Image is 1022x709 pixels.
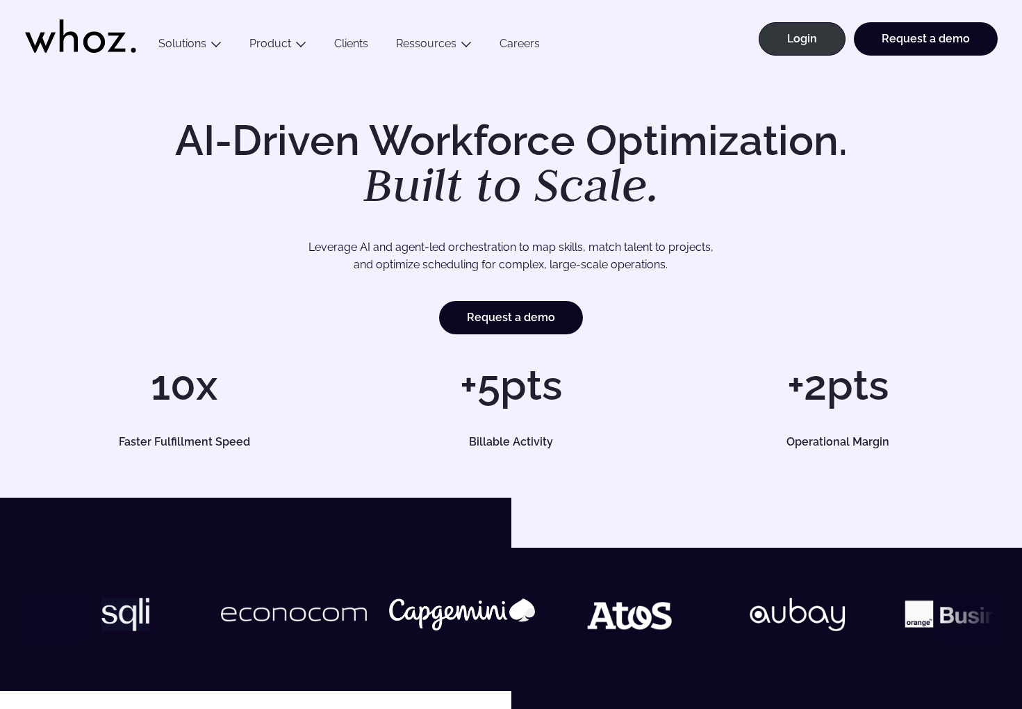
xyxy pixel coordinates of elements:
em: Built to Scale. [363,154,659,215]
button: Product [236,37,320,56]
p: Leverage AI and agent-led orchestration to map skills, match talent to projects, and optimize sch... [76,238,946,274]
a: Ressources [396,37,456,50]
a: Clients [320,37,382,56]
h1: AI-Driven Workforce Optimization. [156,120,867,209]
h1: 10x [28,364,340,406]
button: Ressources [382,37,486,56]
a: Login [759,22,846,56]
a: Product [249,37,291,50]
h5: Billable Activity [370,437,652,448]
a: Request a demo [854,22,998,56]
h1: +5pts [354,364,667,406]
a: Careers [486,37,554,56]
button: Solutions [145,37,236,56]
h1: +2pts [682,364,994,406]
h5: Operational Margin [697,437,978,448]
h5: Faster Fulfillment Speed [44,437,325,448]
a: Request a demo [439,301,583,334]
